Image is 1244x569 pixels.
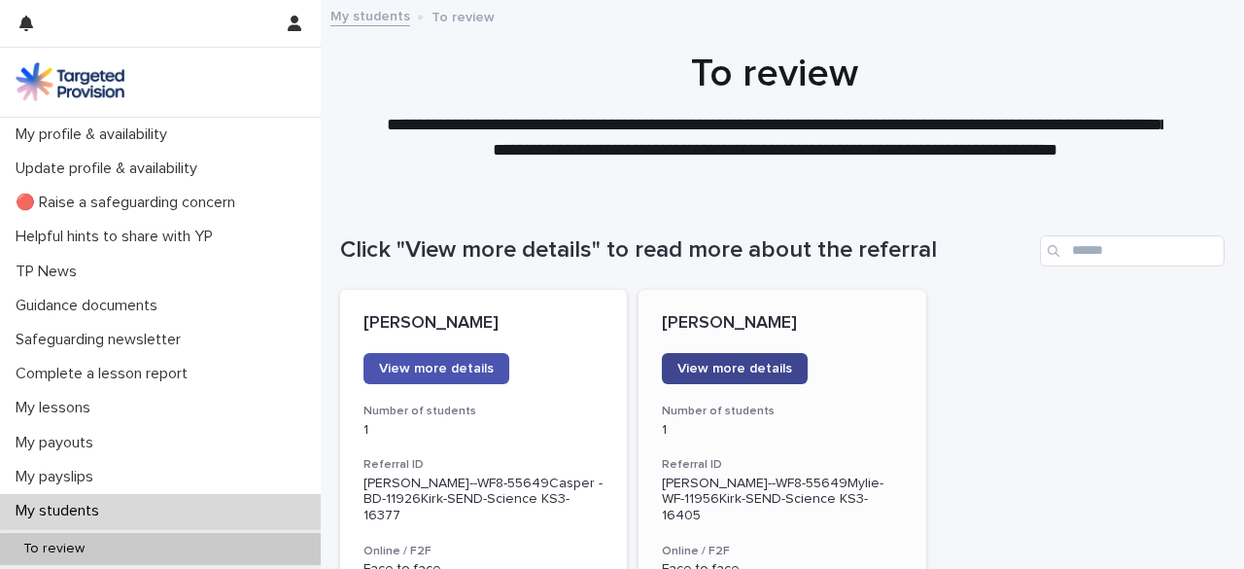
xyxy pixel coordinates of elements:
[8,331,196,349] p: Safeguarding newsletter
[432,5,495,26] p: To review
[16,62,124,101] img: M5nRWzHhSzIhMunXDL62
[8,297,173,315] p: Guidance documents
[8,468,109,486] p: My payslips
[363,422,604,439] p: 1
[8,502,115,520] p: My students
[8,541,100,557] p: To review
[662,422,902,439] p: 1
[1040,235,1225,267] input: Search
[340,51,1210,97] h1: To review
[662,404,902,419] h3: Number of students
[8,194,251,212] p: 🔴 Raise a safeguarding concern
[8,160,213,178] p: Update profile & availability
[8,125,183,144] p: My profile & availability
[662,353,808,384] a: View more details
[662,476,902,524] p: [PERSON_NAME]--WF8-55649Mylie-WF-11956Kirk-SEND-Science KS3-16405
[363,544,604,559] h3: Online / F2F
[363,476,604,524] p: [PERSON_NAME]--WF8-55649Casper -BD-11926Kirk-SEND-Science KS3-16377
[8,228,228,246] p: Helpful hints to share with YP
[340,236,1032,265] h1: Click "View more details" to read more about the referral
[662,313,902,335] p: [PERSON_NAME]
[330,4,410,26] a: My students
[662,544,902,559] h3: Online / F2F
[363,313,604,335] p: [PERSON_NAME]
[8,263,92,281] p: TP News
[8,434,109,452] p: My payouts
[379,362,494,375] span: View more details
[363,404,604,419] h3: Number of students
[363,457,604,473] h3: Referral ID
[677,362,792,375] span: View more details
[8,365,203,383] p: Complete a lesson report
[363,353,509,384] a: View more details
[8,399,106,417] p: My lessons
[662,457,902,473] h3: Referral ID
